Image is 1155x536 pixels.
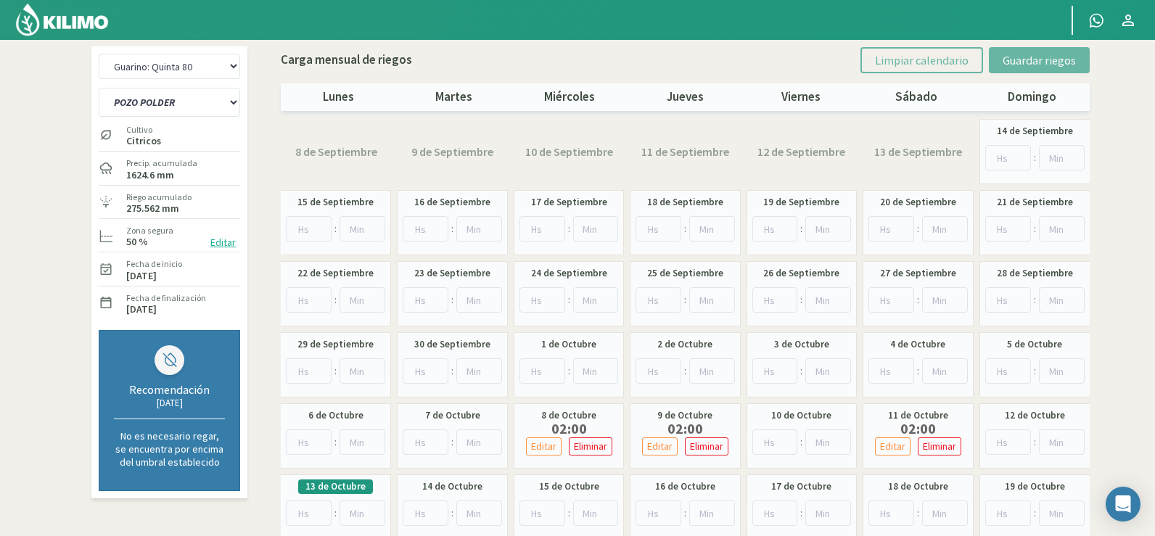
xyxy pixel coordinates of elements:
[888,479,948,494] label: 18 de Octubre
[126,237,148,247] label: 50 %
[1003,53,1076,67] span: Guardar riegos
[403,216,448,242] input: Hs
[752,429,798,455] input: Hs
[519,216,565,242] input: Hs
[114,397,225,409] div: [DATE]
[922,500,968,526] input: Min
[126,157,197,170] label: Precip. acumulada
[411,143,493,160] label: 9 de Septiembre
[451,292,453,308] span: :
[684,221,686,236] span: :
[922,358,968,384] input: Min
[657,408,712,423] label: 9 de Octubre
[752,358,798,384] input: Hs
[414,195,490,210] label: 16 de Septiembre
[1034,221,1036,236] span: :
[997,124,1073,139] label: 14 de Septiembre
[114,382,225,397] div: Recomendación
[636,216,681,242] input: Hs
[286,216,332,242] input: Hs
[641,143,729,160] label: 11 de Septiembre
[526,437,562,455] button: Editar
[340,358,385,384] input: Min
[636,500,681,526] input: Hs
[574,438,607,455] p: Eliminar
[917,221,919,236] span: :
[531,195,607,210] label: 17 de Septiembre
[985,216,1031,242] input: Hs
[456,216,502,242] input: Min
[752,216,798,242] input: Hs
[1106,487,1140,521] div: Open Intercom Messenger
[451,434,453,450] span: :
[871,423,965,434] label: 02:00
[880,266,956,281] label: 27 de Septiembre
[519,500,565,526] input: Hs
[456,429,502,455] input: Min
[1034,434,1036,450] span: :
[512,88,628,107] p: miércoles
[568,363,570,379] span: :
[1005,408,1065,423] label: 12 de Octubre
[805,216,851,242] input: Min
[800,434,802,450] span: :
[114,429,225,469] p: No es necesario regar, se encuentra por encima del umbral establecido
[628,88,743,107] p: jueves
[689,287,735,313] input: Min
[763,266,839,281] label: 26 de Septiembre
[752,500,798,526] input: Hs
[989,47,1090,73] button: Guardar riegos
[743,88,858,107] p: viernes
[922,216,968,242] input: Min
[684,292,686,308] span: :
[573,358,619,384] input: Min
[286,358,332,384] input: Hs
[305,479,366,494] label: 13 de Octubre
[1005,479,1065,494] label: 19 de Octubre
[451,506,453,521] span: :
[1039,287,1085,313] input: Min
[1034,292,1036,308] span: :
[800,292,802,308] span: :
[451,363,453,379] span: :
[800,221,802,236] span: :
[531,438,556,455] p: Editar
[334,506,337,521] span: :
[860,47,983,73] button: Limpiar calendario
[340,500,385,526] input: Min
[647,438,673,455] p: Editar
[771,408,831,423] label: 10 de Octubre
[340,287,385,313] input: Min
[875,437,911,455] button: Editar
[985,145,1031,170] input: Hs
[1039,216,1085,242] input: Min
[868,216,914,242] input: Hs
[568,292,570,308] span: :
[985,500,1031,526] input: Hs
[1034,506,1036,521] span: :
[396,88,511,107] p: martes
[868,287,914,313] input: Hs
[1034,150,1036,165] span: :
[1039,429,1085,455] input: Min
[403,500,448,526] input: Hs
[689,500,735,526] input: Min
[334,434,337,450] span: :
[997,266,1073,281] label: 28 de Septiembre
[657,337,712,352] label: 2 de Octubre
[1039,358,1085,384] input: Min
[126,271,157,281] label: [DATE]
[456,500,502,526] input: Min
[297,195,374,210] label: 15 de Septiembre
[922,287,968,313] input: Min
[206,234,240,251] button: Editar
[868,500,914,526] input: Hs
[774,337,829,352] label: 3 de Octubre
[771,479,831,494] label: 17 de Octubre
[281,88,396,107] p: lunes
[422,479,482,494] label: 14 de Octubre
[568,506,570,521] span: :
[340,429,385,455] input: Min
[647,266,723,281] label: 25 de Septiembre
[297,337,374,352] label: 29 de Septiembre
